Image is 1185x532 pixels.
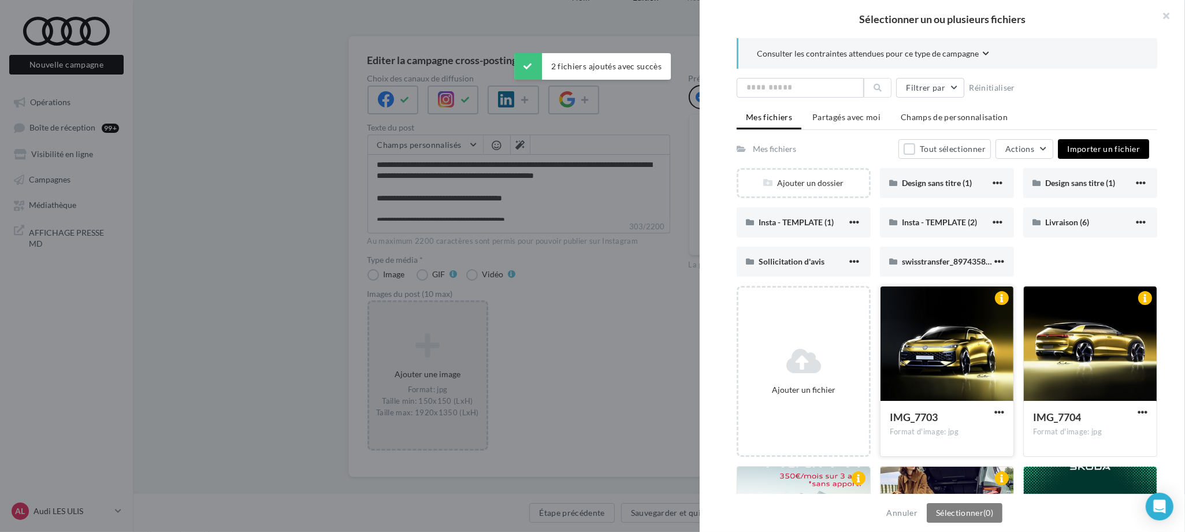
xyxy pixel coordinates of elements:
[743,384,864,396] div: Ajouter un fichier
[898,139,991,159] button: Tout sélectionner
[896,78,964,98] button: Filtrer par
[902,217,977,227] span: Insta - TEMPLATE (2)
[901,112,1008,122] span: Champs de personnalisation
[757,48,979,59] span: Consulter les contraintes attendues pour ce type de campagne
[1045,178,1115,188] span: Design sans titre (1)
[882,506,922,520] button: Annuler
[1005,144,1034,154] span: Actions
[890,411,938,423] span: IMG_7703
[995,139,1053,159] button: Actions
[759,217,834,227] span: Insta - TEMPLATE (1)
[759,256,824,266] span: Sollicitation d'avis
[746,112,792,122] span: Mes fichiers
[738,177,869,189] div: Ajouter un dossier
[902,178,972,188] span: Design sans titre (1)
[812,112,881,122] span: Partagés avec moi
[757,47,989,62] button: Consulter les contraintes attendues pour ce type de campagne
[1033,411,1081,423] span: IMG_7704
[1146,493,1173,520] div: Open Intercom Messenger
[1058,139,1149,159] button: Importer un fichier
[890,427,1004,437] div: Format d'image: jpg
[964,81,1020,95] button: Réinitialiser
[718,14,1167,24] h2: Sélectionner un ou plusieurs fichiers
[983,508,993,518] span: (0)
[514,53,671,80] div: 2 fichiers ajoutés avec succès
[1045,217,1089,227] span: Livraison (6)
[902,256,1108,266] span: swisstransfer_8974358b-caa4-4894-9ad3-cd76bbce0dc9
[753,143,796,155] div: Mes fichiers
[927,503,1002,523] button: Sélectionner(0)
[1067,144,1140,154] span: Importer un fichier
[1033,427,1147,437] div: Format d'image: jpg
